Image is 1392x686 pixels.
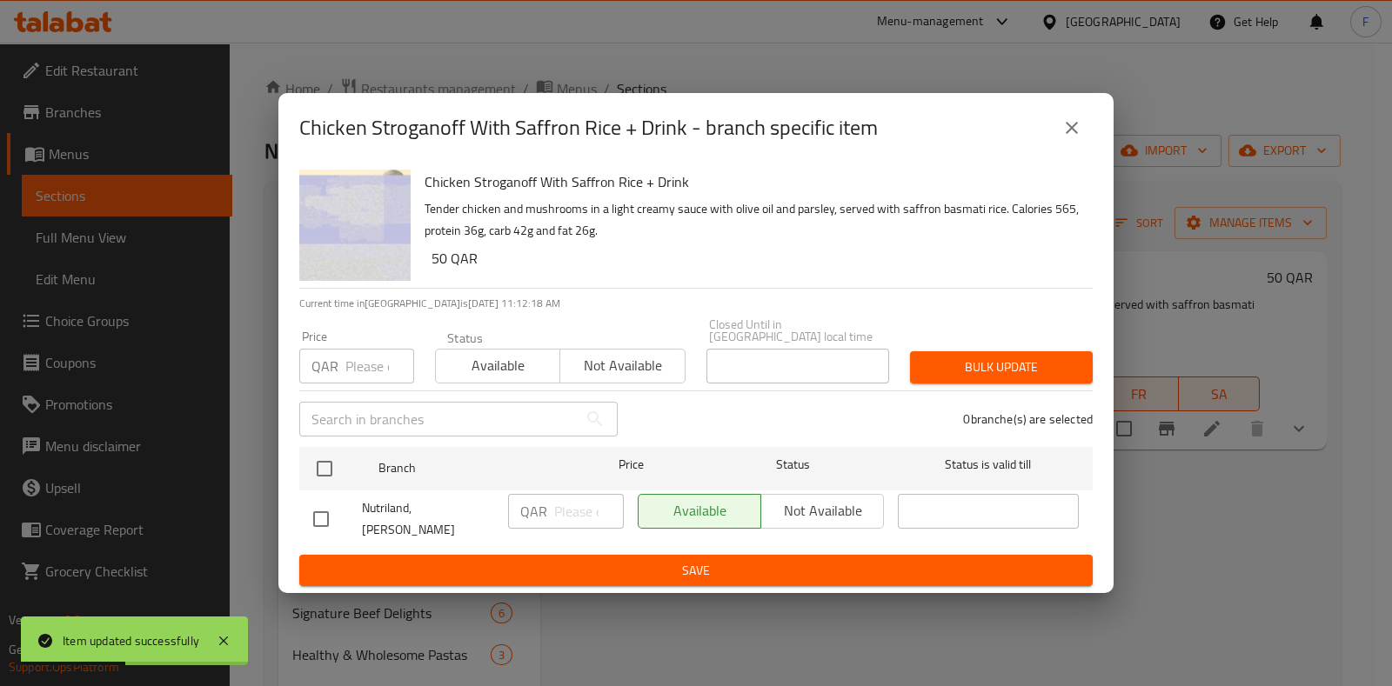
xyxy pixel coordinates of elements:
button: Save [299,555,1093,587]
h2: Chicken Stroganoff With Saffron Rice + Drink - branch specific item [299,114,878,142]
button: Not available [559,349,685,383]
p: Tender chicken and mushrooms in a light creamy sauce with olive oil and parsley, served with saff... [425,198,1079,242]
div: Item updated successfully [63,631,199,650]
span: Price [573,454,689,476]
span: Available [443,353,553,378]
p: 0 branche(s) are selected [963,410,1093,428]
button: Bulk update [910,351,1093,383]
p: QAR [311,356,338,376]
span: Not available [567,353,678,378]
span: Bulk update [924,356,1079,378]
span: Branch [378,457,559,479]
span: Status [703,454,884,476]
span: Save [313,560,1079,582]
span: Status is valid till [898,454,1079,476]
img: Chicken Stroganoff With Saffron Rice + Drink [299,170,411,281]
input: Please enter price [345,349,414,383]
p: Current time in [GEOGRAPHIC_DATA] is [DATE] 11:12:18 AM [299,296,1093,311]
h6: Chicken Stroganoff With Saffron Rice + Drink [425,170,1079,194]
input: Search in branches [299,402,578,436]
button: Available [435,349,560,383]
span: Nutriland, [PERSON_NAME] [362,497,494,541]
p: QAR [520,501,547,522]
button: close [1051,107,1093,149]
input: Please enter price [554,494,624,529]
h6: 50 QAR [432,246,1079,270]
